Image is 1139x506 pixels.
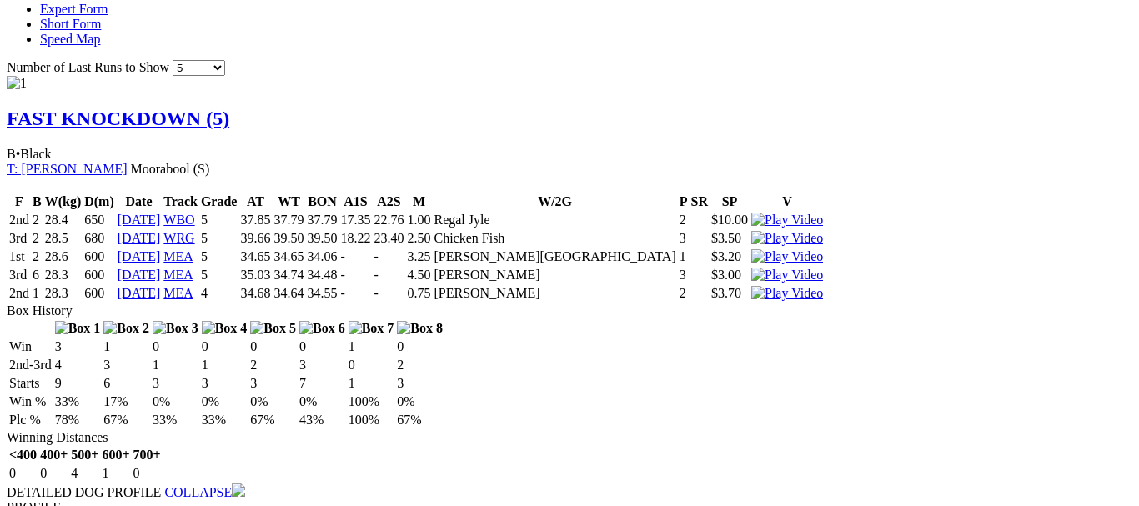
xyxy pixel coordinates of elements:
a: [DATE] [118,213,161,227]
span: Number of Last Runs to Show [7,60,169,74]
td: 4.50 [406,267,431,283]
td: 18.22 [339,230,371,247]
a: [DATE] [118,231,161,245]
img: Box 7 [349,321,394,336]
td: 37.85 [239,212,271,228]
td: 100% [348,412,395,428]
td: 1 [201,357,248,373]
td: 9 [54,375,102,392]
td: 0 [299,338,346,355]
td: 17% [103,393,150,410]
th: 600+ [101,447,130,463]
td: 600 [83,248,115,265]
th: V [750,193,824,210]
td: 1.00 [406,212,431,228]
td: 4 [200,285,238,302]
td: 33% [54,393,102,410]
td: 2 [679,285,689,302]
td: 3rd [8,267,30,283]
td: 3 [54,338,102,355]
div: DETAILED DOG PROFILE [7,483,1120,500]
img: Box 8 [397,321,443,336]
img: Box 5 [250,321,296,336]
td: 1 [348,338,395,355]
td: 0 [396,338,444,355]
td: - [339,267,371,283]
span: • [16,147,21,161]
td: - [373,267,404,283]
td: 3 [152,375,199,392]
td: 1 [101,465,130,482]
td: 0 [8,465,38,482]
td: [PERSON_NAME] [433,267,676,283]
td: Regal Jyle [433,212,676,228]
th: Grade [200,193,238,210]
td: 2 [32,212,43,228]
th: Date [117,193,162,210]
td: $3.70 [710,285,749,302]
td: 34.65 [239,248,271,265]
td: 2nd [8,212,30,228]
td: 0 [249,338,297,355]
a: Watch Replay on Watchdog [751,286,823,300]
a: [DATE] [118,249,161,263]
td: 0% [201,393,248,410]
td: - [339,248,371,265]
td: 0% [396,393,444,410]
td: 67% [103,412,150,428]
td: 0 [39,465,68,482]
td: 2 [249,357,297,373]
a: Speed Map [40,32,100,46]
td: 1 [679,248,689,265]
td: Win % [8,393,53,410]
td: [PERSON_NAME] [433,285,676,302]
th: B [32,193,43,210]
a: Watch Replay on Watchdog [751,213,823,227]
a: Watch Replay on Watchdog [751,231,823,245]
td: 6 [32,267,43,283]
img: 1 [7,76,27,91]
td: 28.4 [44,212,83,228]
td: 34.68 [239,285,271,302]
td: 600 [83,285,115,302]
img: chevron-down.svg [232,483,245,497]
th: F [8,193,30,210]
td: 0 [348,357,395,373]
span: B Black [7,147,52,161]
td: 3 [679,230,689,247]
td: 7 [299,375,346,392]
td: 5 [200,267,238,283]
div: Box History [7,303,1120,318]
td: 37.79 [273,212,304,228]
a: Watch Replay on Watchdog [751,268,823,282]
th: M [406,193,431,210]
th: P [679,193,689,210]
td: 2.50 [406,230,431,247]
th: WT [273,193,304,210]
th: 400+ [39,447,68,463]
td: 3 [201,375,248,392]
td: Plc % [8,412,53,428]
th: A2S [373,193,404,210]
td: 34.64 [273,285,304,302]
a: Expert Form [40,2,108,16]
td: 43% [299,412,346,428]
td: 3 [679,267,689,283]
a: MEA [163,249,193,263]
th: 500+ [70,447,99,463]
td: 17.35 [339,212,371,228]
td: 2 [32,230,43,247]
a: MEA [163,286,193,300]
td: 39.50 [306,230,338,247]
td: 78% [54,412,102,428]
td: 35.03 [239,267,271,283]
td: 0 [201,338,248,355]
img: Play Video [751,268,823,283]
td: 2nd-3rd [8,357,53,373]
a: T: [PERSON_NAME] [7,162,128,176]
a: [DATE] [118,268,161,282]
td: 650 [83,212,115,228]
img: Play Video [751,286,823,301]
td: 1st [8,248,30,265]
td: 22.76 [373,212,404,228]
